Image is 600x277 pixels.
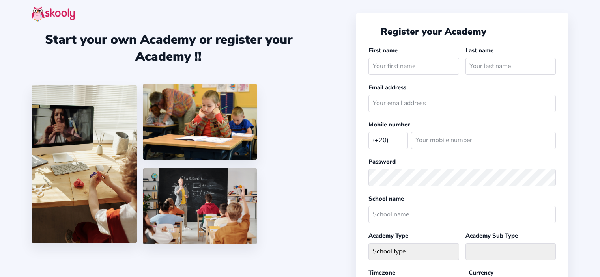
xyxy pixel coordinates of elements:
label: Academy Type [368,232,408,240]
input: Your first name [368,58,459,75]
input: Your email address [368,95,556,112]
img: 4.png [143,84,257,160]
img: 1.jpg [32,85,137,243]
input: Your mobile number [411,132,556,149]
input: School name [368,206,556,223]
label: Email address [368,84,406,91]
label: Currency [469,269,493,277]
label: Timezone [368,269,395,277]
label: First name [368,46,398,54]
label: Last name [465,46,493,54]
label: School name [368,195,404,203]
ion-icon: eye outline [544,173,552,182]
img: 5.png [143,168,257,244]
div: Start your own Academy or register your Academy !! [32,31,305,65]
img: skooly-logo.png [32,6,75,22]
label: Academy Sub Type [465,232,518,240]
label: Password [368,158,396,165]
span: Register your Academy [381,25,486,38]
input: Your last name [465,58,556,75]
button: arrow back outline [368,27,377,36]
label: Mobile number [368,121,410,128]
button: eye outlineeye off outline [544,173,556,182]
